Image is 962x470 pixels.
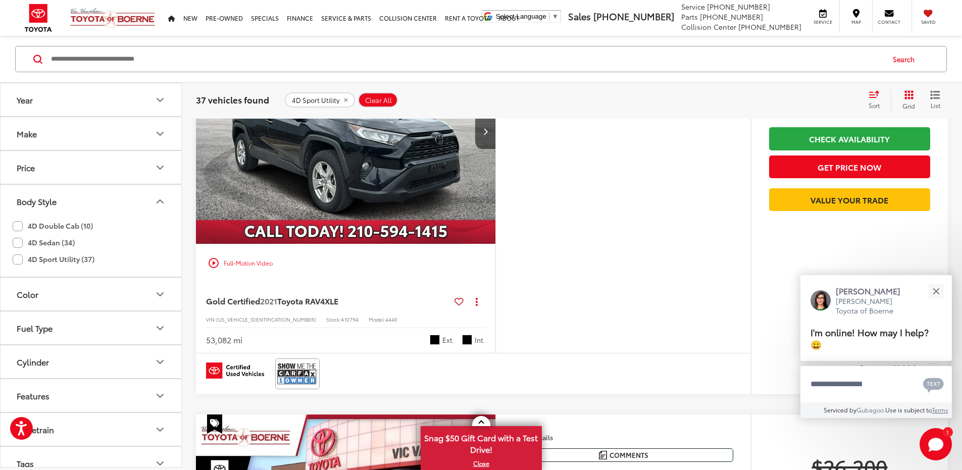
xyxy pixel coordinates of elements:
a: Gold Certified2021Toyota RAV4XLE [206,295,450,306]
div: Cylinder [154,356,166,368]
div: Tags [154,457,166,469]
span: 37 vehicles found [196,93,269,106]
span: ​ [549,13,549,20]
img: Toyota Certified Used Vehicles [206,362,264,379]
div: 2021 Toyota RAV4 XLE 0 [195,19,496,244]
span: Select Language [496,13,546,20]
span: ▼ [552,13,559,20]
span: 1 [946,430,949,434]
span: [PHONE_NUMBER] [700,12,763,22]
label: 4D Double Cab (10) [13,218,93,234]
a: Terms [932,405,948,414]
input: Search by Make, Model, or Keyword [50,47,883,71]
span: Clear All [365,96,392,104]
button: CylinderCylinder [1,345,182,378]
span: 4440 [385,316,397,323]
div: Features [154,390,166,402]
div: Make [154,128,166,140]
div: Year [154,94,166,106]
button: Select sort value [864,90,891,110]
span: Black [462,335,472,345]
button: Chat with SMS [920,373,947,395]
span: Serviced by [824,405,856,414]
span: Sales [568,10,591,23]
span: 2021 [260,295,277,306]
div: 53,082 mi [206,334,242,346]
span: Collision Center [681,22,736,32]
a: 2021 Toyota RAV4 XLE2021 Toyota RAV4 XLE2021 Toyota RAV4 XLE2021 Toyota RAV4 XLE [195,19,496,244]
div: Color [17,289,38,299]
span: Ext. [442,335,454,345]
svg: Text [923,377,944,393]
span: Service [681,2,705,12]
div: Price [154,162,166,174]
span: Parts [681,12,698,22]
svg: Start Chat [920,428,952,460]
span: Comments [610,450,648,460]
button: Next image [475,114,495,149]
div: Fuel Type [154,322,166,334]
button: Body StyleBody Style [1,185,182,218]
div: Body Style [154,195,166,207]
div: Drivetrain [17,425,54,434]
a: Value Your Trade [769,188,930,211]
span: A10794 [341,316,359,323]
span: Gold Certified [206,295,260,306]
span: Service [812,19,834,25]
span: I'm online! How may I help? 😀 [811,325,929,351]
label: 4D Sport Utility (37) [13,251,94,268]
span: Toyota RAV4 [277,295,325,306]
button: Close [925,280,947,302]
span: Use is subject to [885,405,932,414]
div: Cylinder [17,357,49,367]
span: Stock: [326,316,341,323]
span: Contact [878,19,900,25]
a: Gubagoo. [856,405,885,414]
div: Price [17,163,35,172]
button: remove 4D%20Sport%20Utility [285,92,355,108]
span: Special [207,414,222,434]
span: Grid [902,101,915,110]
span: VIN: [206,316,216,323]
button: Fuel TypeFuel Type [1,311,182,344]
span: [US_VEHICLE_IDENTIFICATION_NUMBER] [216,316,316,323]
span: [PHONE_NUMBER] [738,22,801,32]
p: [PERSON_NAME] Toyota of Boerne [836,296,910,316]
textarea: Type your message [800,366,952,402]
button: Comments [514,448,733,462]
span: Sort [869,101,880,110]
img: 2021 Toyota RAV4 XLE [195,19,496,244]
span: Snag $50 Gift Card with a Test Drive! [422,427,541,458]
span: 4D Sport Utility [292,96,339,104]
button: DrivetrainDrivetrain [1,413,182,446]
span: XLE [325,295,338,306]
a: Select Language​ [496,13,559,20]
div: Drivetrain [154,424,166,436]
h4: More Details [514,434,733,441]
a: Check Availability [769,127,930,150]
span: Saved [917,19,939,25]
button: Toggle Chat Window [920,428,952,460]
p: [PERSON_NAME] [836,285,910,296]
button: Clear All [358,92,398,108]
button: Get Price Now [769,155,930,178]
div: Year [17,95,33,105]
button: PricePrice [1,151,182,184]
span: Map [845,19,867,25]
span: dropdown dots [476,297,478,305]
button: YearYear [1,83,182,116]
div: Fuel Type [17,323,53,333]
button: FeaturesFeatures [1,379,182,412]
span: Model: [369,316,385,323]
button: MakeMake [1,117,182,150]
img: Comments [599,451,607,459]
span: Black [430,335,440,345]
div: Tags [17,458,34,468]
div: Close[PERSON_NAME][PERSON_NAME] Toyota of BoerneI'm online! How may I help? 😀Type your messageCha... [800,275,952,418]
label: 4D Sedan (34) [13,234,75,251]
img: CarFax One Owner [277,360,318,387]
button: Search [883,46,929,72]
button: List View [923,90,948,110]
div: Features [17,391,49,400]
